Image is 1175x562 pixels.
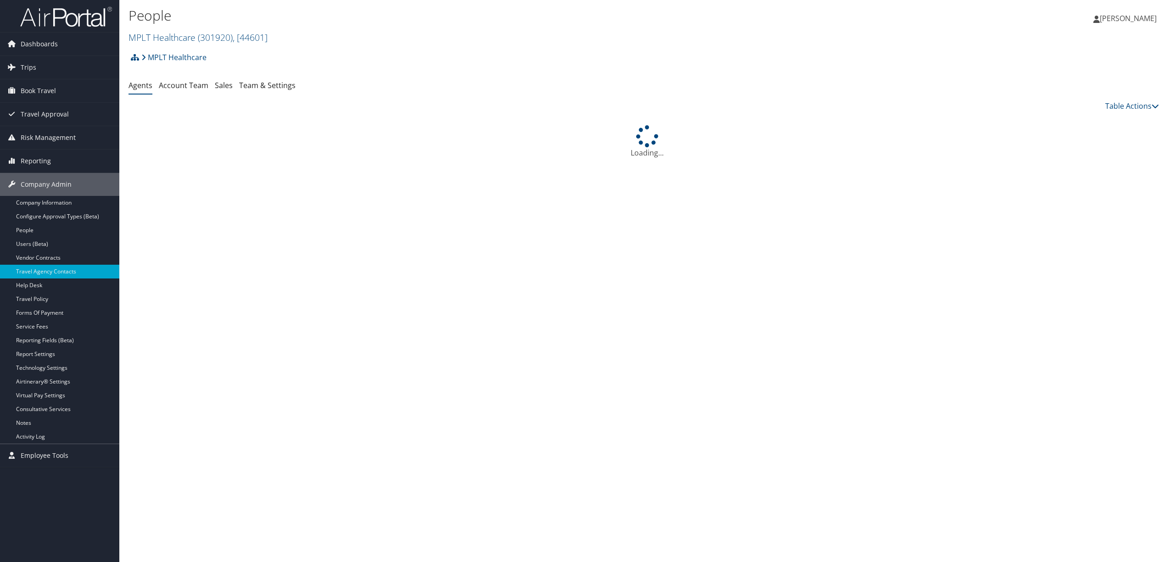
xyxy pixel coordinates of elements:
span: ( 301920 ) [198,31,233,44]
a: Account Team [159,80,208,90]
span: Company Admin [21,173,72,196]
a: MPLT Healthcare [141,48,207,67]
a: Sales [215,80,233,90]
span: Reporting [21,150,51,172]
img: airportal-logo.png [20,6,112,28]
a: [PERSON_NAME] [1093,5,1166,32]
span: Travel Approval [21,103,69,126]
span: Employee Tools [21,444,68,467]
div: Loading... [129,125,1166,158]
span: Trips [21,56,36,79]
span: Book Travel [21,79,56,102]
h1: People [129,6,820,25]
span: Dashboards [21,33,58,56]
a: Agents [129,80,152,90]
span: Risk Management [21,126,76,149]
a: MPLT Healthcare [129,31,268,44]
span: , [ 44601 ] [233,31,268,44]
a: Table Actions [1105,101,1159,111]
a: Team & Settings [239,80,296,90]
span: [PERSON_NAME] [1100,13,1157,23]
